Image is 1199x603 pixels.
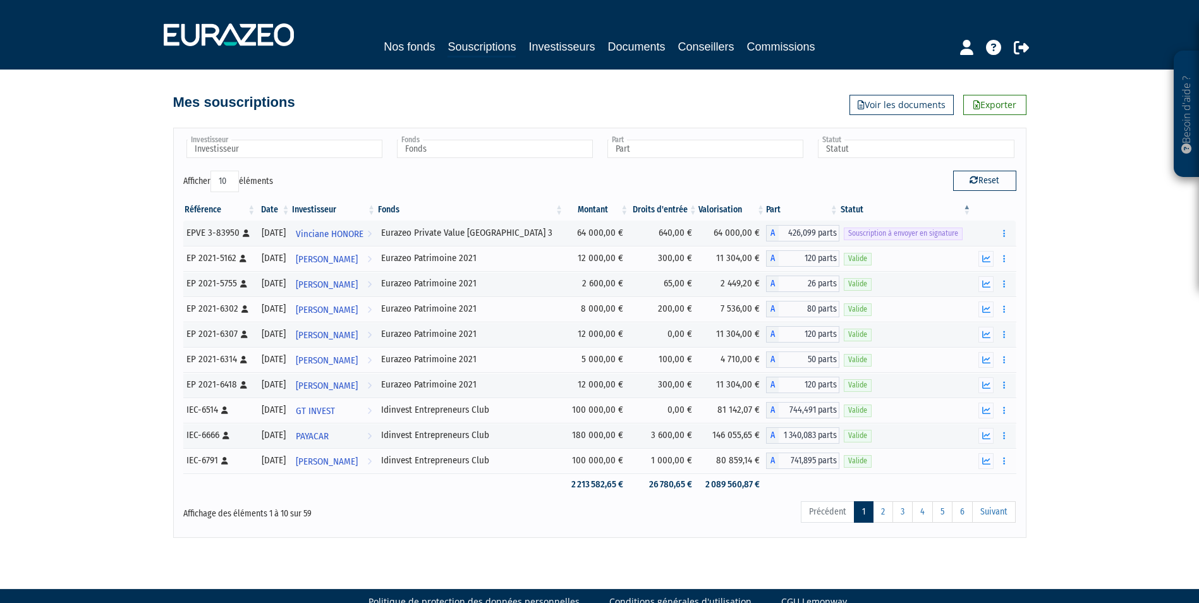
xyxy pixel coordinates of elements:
[296,349,358,372] span: [PERSON_NAME]
[766,402,779,418] span: A
[698,322,766,347] td: 11 304,00 €
[221,457,228,465] i: [Français] Personne physique
[849,95,954,115] a: Voir les documents
[564,296,630,322] td: 8 000,00 €
[630,246,698,271] td: 300,00 €
[698,296,766,322] td: 7 536,00 €
[291,347,377,372] a: [PERSON_NAME]
[912,501,933,523] a: 4
[779,377,839,393] span: 120 parts
[296,399,335,423] span: GT INVEST
[291,199,377,221] th: Investisseur: activer pour trier la colonne par ordre croissant
[261,252,286,265] div: [DATE]
[296,298,358,322] span: [PERSON_NAME]
[291,423,377,448] a: PAYACAR
[844,253,872,265] span: Valide
[291,221,377,246] a: Vinciane HONORE
[381,429,560,442] div: Idinvest Entrepreneurs Club
[779,276,839,292] span: 26 parts
[296,425,329,448] span: PAYACAR
[844,228,963,240] span: Souscription à envoyer en signature
[367,349,372,372] i: Voir l'investisseur
[367,450,372,473] i: Voir l'investisseur
[186,277,253,290] div: EP 2021-5755
[766,326,839,343] div: A - Eurazeo Patrimoine 2021
[766,250,779,267] span: A
[261,378,286,391] div: [DATE]
[747,38,815,56] a: Commissions
[844,455,872,467] span: Valide
[766,225,839,241] div: A - Eurazeo Private Value Europe 3
[381,277,560,290] div: Eurazeo Patrimoine 2021
[698,221,766,246] td: 64 000,00 €
[766,301,839,317] div: A - Eurazeo Patrimoine 2021
[291,296,377,322] a: [PERSON_NAME]
[972,501,1016,523] a: Suivant
[844,278,872,290] span: Valide
[630,473,698,496] td: 26 780,65 €
[766,326,779,343] span: A
[698,271,766,296] td: 2 449,20 €
[844,430,872,442] span: Valide
[241,305,248,313] i: [Français] Personne physique
[766,276,839,292] div: A - Eurazeo Patrimoine 2021
[698,473,766,496] td: 2 089 560,87 €
[630,296,698,322] td: 200,00 €
[698,246,766,271] td: 11 304,00 €
[698,448,766,473] td: 80 859,14 €
[766,199,839,221] th: Part: activer pour trier la colonne par ordre croissant
[261,454,286,467] div: [DATE]
[766,427,779,444] span: A
[766,453,779,469] span: A
[766,250,839,267] div: A - Eurazeo Patrimoine 2021
[367,273,372,296] i: Voir l'investisseur
[377,199,564,221] th: Fonds: activer pour trier la colonne par ordre croissant
[186,226,253,240] div: EPVE 3-83950
[564,246,630,271] td: 12 000,00 €
[296,450,358,473] span: [PERSON_NAME]
[564,372,630,398] td: 12 000,00 €
[186,429,253,442] div: IEC-6666
[291,448,377,473] a: [PERSON_NAME]
[164,23,294,46] img: 1732889491-logotype_eurazeo_blanc_rvb.png
[698,372,766,398] td: 11 304,00 €
[367,298,372,322] i: Voir l'investisseur
[630,221,698,246] td: 640,00 €
[240,381,247,389] i: [Français] Personne physique
[564,473,630,496] td: 2 213 582,65 €
[564,199,630,221] th: Montant: activer pour trier la colonne par ordre croissant
[528,38,595,56] a: Investisseurs
[766,351,779,368] span: A
[630,347,698,372] td: 100,00 €
[367,399,372,423] i: Voir l'investisseur
[698,423,766,448] td: 146 055,65 €
[779,301,839,317] span: 80 parts
[173,95,295,110] h4: Mes souscriptions
[367,425,372,448] i: Voir l'investisseur
[766,225,779,241] span: A
[186,378,253,391] div: EP 2021-6418
[186,353,253,366] div: EP 2021-6314
[844,405,872,417] span: Valide
[296,248,358,271] span: [PERSON_NAME]
[766,453,839,469] div: A - Idinvest Entrepreneurs Club
[844,379,872,391] span: Valide
[630,448,698,473] td: 1 000,00 €
[291,246,377,271] a: [PERSON_NAME]
[932,501,953,523] a: 5
[221,406,228,414] i: [Français] Personne physique
[779,326,839,343] span: 120 parts
[381,353,560,366] div: Eurazeo Patrimoine 2021
[381,454,560,467] div: Idinvest Entrepreneurs Club
[261,277,286,290] div: [DATE]
[844,329,872,341] span: Valide
[296,324,358,347] span: [PERSON_NAME]
[564,347,630,372] td: 5 000,00 €
[257,199,291,221] th: Date: activer pour trier la colonne par ordre croissant
[1179,58,1194,171] p: Besoin d'aide ?
[630,372,698,398] td: 300,00 €
[291,322,377,347] a: [PERSON_NAME]
[291,372,377,398] a: [PERSON_NAME]
[381,252,560,265] div: Eurazeo Patrimoine 2021
[183,171,273,192] label: Afficher éléments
